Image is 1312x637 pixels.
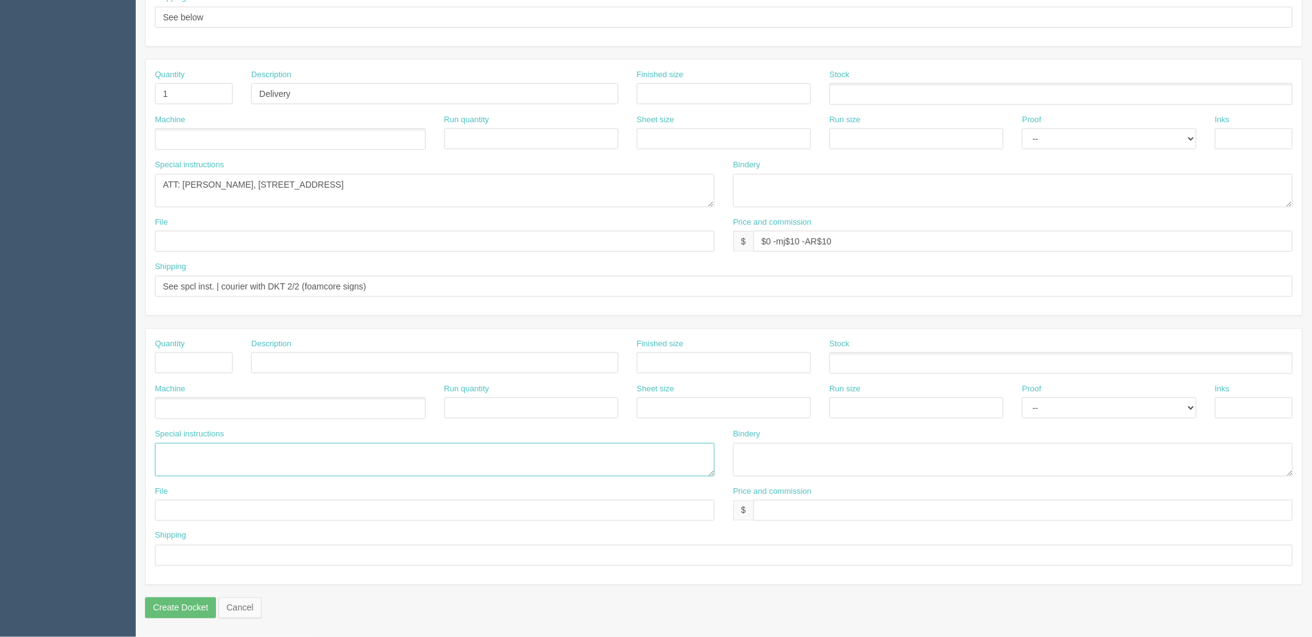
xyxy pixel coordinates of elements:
[637,383,675,395] label: Sheet size
[155,443,715,477] textarea: Ferus Inc, [STREET_ADDRESS] ***if no one is at the office door, they can be left in the hallway o...
[829,114,861,126] label: Run size
[829,338,850,350] label: Stock
[226,603,254,613] span: translation missing: en.helpers.links.cancel
[733,231,754,252] div: $
[155,486,168,498] label: File
[155,159,224,171] label: Special instructions
[1022,383,1041,395] label: Proof
[733,217,812,228] label: Price and commission
[155,428,224,440] label: Special instructions
[733,174,1293,207] textarea: trim, score in the middle, pack with 100x blank A7 Envelopes
[444,114,489,126] label: Run quantity
[155,217,168,228] label: File
[145,597,216,618] input: Create Docket
[251,69,291,81] label: Description
[155,69,185,81] label: Quantity
[637,69,684,81] label: Finished size
[1215,114,1230,126] label: Inks
[155,383,185,395] label: Machine
[733,486,812,498] label: Price and commission
[218,597,262,618] a: Cancel
[155,174,715,207] textarea: printing single sided only | 1 pack A7 envelopes accounted in quote
[829,69,850,81] label: Stock
[251,338,291,350] label: Description
[829,383,861,395] label: Run size
[1022,114,1041,126] label: Proof
[155,114,185,126] label: Machine
[444,383,489,395] label: Run quantity
[155,338,185,350] label: Quantity
[155,261,186,273] label: Shipping
[637,338,684,350] label: Finished size
[1215,383,1230,395] label: Inks
[155,530,186,542] label: Shipping
[637,114,675,126] label: Sheet size
[733,159,760,171] label: Bindery
[733,500,754,521] div: $
[733,428,760,440] label: Bindery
